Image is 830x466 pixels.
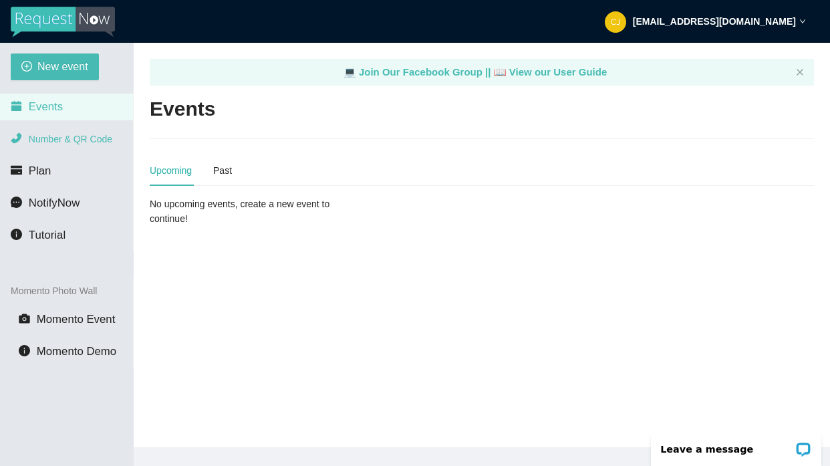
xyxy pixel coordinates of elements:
[633,16,796,27] strong: [EMAIL_ADDRESS][DOMAIN_NAME]
[19,345,30,356] span: info-circle
[29,134,112,144] span: Number & QR Code
[29,100,63,113] span: Events
[11,229,22,240] span: info-circle
[343,66,494,78] a: laptop Join Our Facebook Group ||
[21,61,32,74] span: plus-circle
[37,345,116,358] span: Momento Demo
[494,66,507,78] span: laptop
[343,66,356,78] span: laptop
[642,424,830,466] iframe: LiveChat chat widget
[11,132,22,144] span: phone
[11,100,22,112] span: calendar
[11,53,99,80] button: plus-circleNew event
[799,18,806,25] span: down
[29,229,65,241] span: Tutorial
[605,11,626,33] img: 174075a6b116bb4b9289ee094c7c3935
[11,7,115,37] img: RequestNow
[29,164,51,177] span: Plan
[796,68,804,76] span: close
[213,163,232,178] div: Past
[150,197,364,226] div: No upcoming events, create a new event to continue!
[150,96,215,123] h2: Events
[19,313,30,324] span: camera
[494,66,607,78] a: laptop View our User Guide
[37,58,88,75] span: New event
[37,313,116,326] span: Momento Event
[150,163,192,178] div: Upcoming
[29,197,80,209] span: NotifyNow
[11,164,22,176] span: credit-card
[11,197,22,208] span: message
[796,68,804,77] button: close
